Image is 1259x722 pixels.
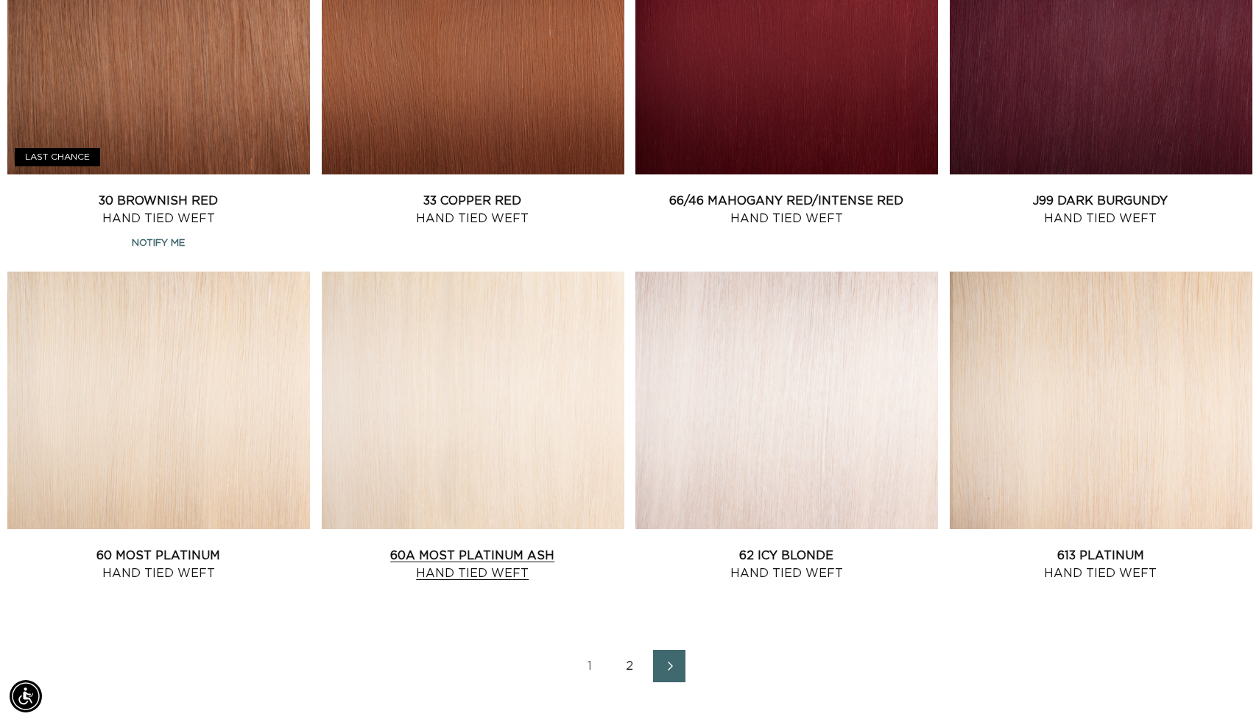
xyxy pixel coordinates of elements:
[7,192,310,227] a: 30 Brownish Red Hand Tied Weft
[322,547,624,582] a: 60A Most Platinum Ash Hand Tied Weft
[635,192,938,227] a: 66/46 Mahogany Red/Intense Red Hand Tied Weft
[1185,651,1259,722] iframe: Chat Widget
[574,650,606,682] a: Page 1
[950,547,1252,582] a: 613 Platinum Hand Tied Weft
[653,650,685,682] a: Next page
[613,650,646,682] a: Page 2
[950,192,1252,227] a: J99 Dark Burgundy Hand Tied Weft
[322,192,624,227] a: 33 Copper Red Hand Tied Weft
[7,547,310,582] a: 60 Most Platinum Hand Tied Weft
[7,650,1252,682] nav: Pagination
[635,547,938,582] a: 62 Icy Blonde Hand Tied Weft
[10,680,42,712] div: Accessibility Menu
